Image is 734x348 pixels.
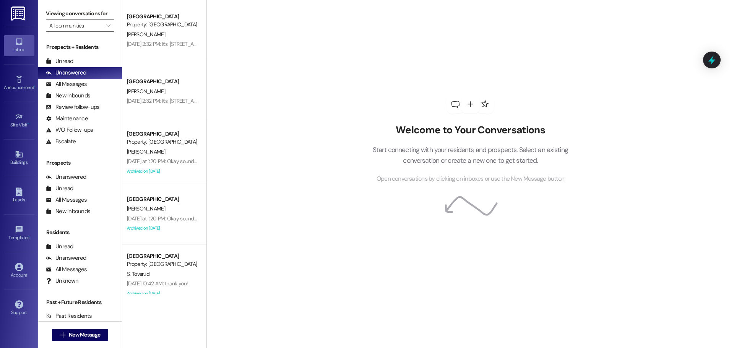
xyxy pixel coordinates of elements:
[4,298,34,319] a: Support
[46,8,114,19] label: Viewing conversations for
[38,159,122,167] div: Prospects
[49,19,102,32] input: All communities
[127,252,198,260] div: [GEOGRAPHIC_DATA]
[127,138,198,146] div: Property: [GEOGRAPHIC_DATA]
[4,148,34,168] a: Buildings
[46,173,86,181] div: Unanswered
[46,138,76,146] div: Escalate
[127,205,165,212] span: [PERSON_NAME]
[46,243,73,251] div: Unread
[127,215,319,222] div: [DATE] at 1:20 PM: Okay sounds good thank you for your hard work in getting this done!
[127,195,198,203] div: [GEOGRAPHIC_DATA]
[46,207,90,215] div: New Inbounds
[46,103,99,111] div: Review follow-ups
[69,331,100,339] span: New Message
[46,92,90,100] div: New Inbounds
[46,115,88,123] div: Maintenance
[127,78,198,86] div: [GEOGRAPHIC_DATA]
[4,261,34,281] a: Account
[126,167,198,176] div: Archived on [DATE]
[127,31,165,38] span: [PERSON_NAME]
[377,174,564,184] span: Open conversations by clicking on inboxes or use the New Message button
[127,40,251,47] div: [DATE] 2:32 PM: It's: [STREET_ADDRESS][PERSON_NAME]
[52,329,109,341] button: New Message
[60,332,66,338] i: 
[38,228,122,236] div: Residents
[127,130,198,138] div: [GEOGRAPHIC_DATA]
[127,280,188,287] div: [DATE] 10:42 AM: thank you!
[106,23,110,29] i: 
[126,289,198,298] div: Archived on [DATE]
[46,254,86,262] div: Unanswered
[361,144,580,166] p: Start connecting with your residents and prospects. Select an existing conversation or create a n...
[127,270,149,277] span: S. Tovsrud
[46,265,87,274] div: All Messages
[46,312,92,320] div: Past Residents
[126,223,198,233] div: Archived on [DATE]
[46,277,78,285] div: Unknown
[46,126,93,134] div: WO Follow-ups
[127,158,319,165] div: [DATE] at 1:20 PM: Okay sounds good thank you for your hard work in getting this done!
[4,35,34,56] a: Inbox
[127,260,198,268] div: Property: [GEOGRAPHIC_DATA]
[46,69,86,77] div: Unanswered
[38,43,122,51] div: Prospects + Residents
[11,6,27,21] img: ResiDesk Logo
[46,80,87,88] div: All Messages
[4,185,34,206] a: Leads
[361,124,580,136] h2: Welcome to Your Conversations
[46,185,73,193] div: Unread
[46,57,73,65] div: Unread
[28,121,29,126] span: •
[127,13,198,21] div: [GEOGRAPHIC_DATA]
[127,97,251,104] div: [DATE] 2:32 PM: It's: [STREET_ADDRESS][PERSON_NAME]
[127,21,198,29] div: Property: [GEOGRAPHIC_DATA]
[29,234,31,239] span: •
[4,223,34,244] a: Templates •
[4,110,34,131] a: Site Visit •
[46,196,87,204] div: All Messages
[38,298,122,306] div: Past + Future Residents
[127,148,165,155] span: [PERSON_NAME]
[127,88,165,95] span: [PERSON_NAME]
[34,84,35,89] span: •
